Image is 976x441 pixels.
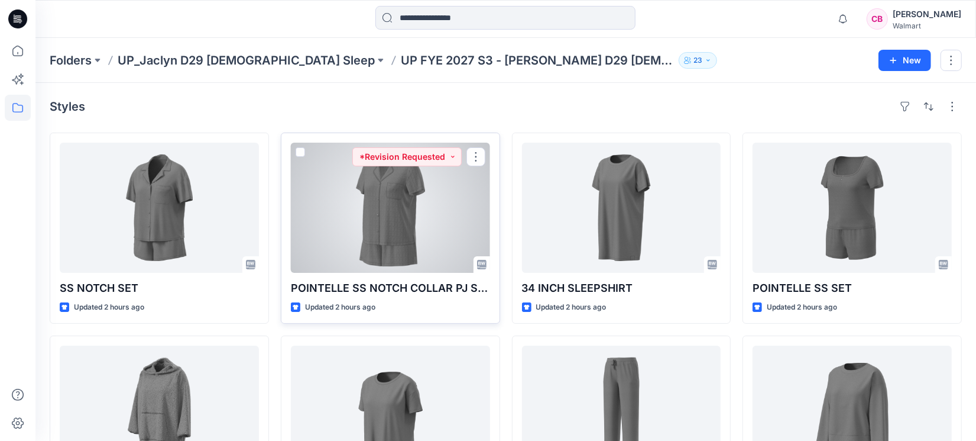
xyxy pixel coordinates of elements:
h4: Styles [50,99,85,114]
div: [PERSON_NAME] [893,7,961,21]
a: POINTELLE SS SET [753,143,952,273]
div: Walmart [893,21,961,30]
a: SS NOTCH SET [60,143,259,273]
a: POINTELLE SS NOTCH COLLAR PJ SET [291,143,490,273]
p: Updated 2 hours ago [305,301,375,314]
p: SS NOTCH SET [60,280,259,297]
button: 23 [679,52,717,69]
p: UP FYE 2027 S3 - [PERSON_NAME] D29 [DEMOGRAPHIC_DATA] Sleepwear [401,52,674,69]
p: POINTELLE SS SET [753,280,952,297]
p: Updated 2 hours ago [74,301,144,314]
p: POINTELLE SS NOTCH COLLAR PJ SET [291,280,490,297]
a: UP_Jaclyn D29 [DEMOGRAPHIC_DATA] Sleep [118,52,375,69]
p: Updated 2 hours ago [767,301,837,314]
p: Updated 2 hours ago [536,301,607,314]
p: 34 INCH SLEEPSHIRT [522,280,721,297]
p: 23 [693,54,702,67]
a: 34 INCH SLEEPSHIRT [522,143,721,273]
a: Folders [50,52,92,69]
div: CB [867,8,888,30]
button: New [878,50,931,71]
